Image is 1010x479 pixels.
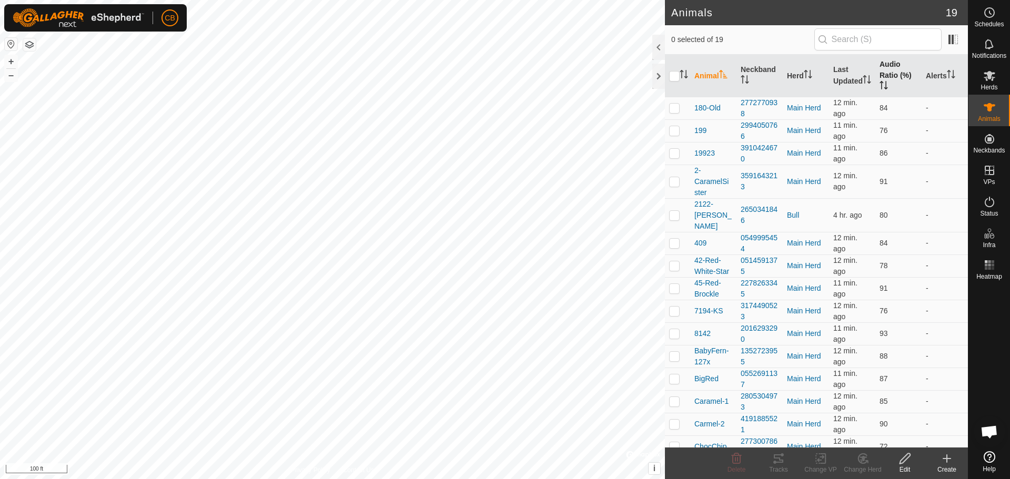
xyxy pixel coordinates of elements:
span: Herds [981,84,997,90]
button: Reset Map [5,38,17,50]
div: 3174490523 [741,300,779,322]
span: 2122-[PERSON_NAME] [694,199,732,232]
span: BabyFern-127x [694,345,732,368]
td: - [922,254,968,277]
span: 80 [880,211,888,219]
td: - [922,345,968,368]
span: Animals [978,116,1001,122]
span: Oct 15, 2025, 4:36 PM [833,324,857,343]
div: 2016293290 [741,323,779,345]
div: 0549995454 [741,232,779,254]
td: - [922,142,968,165]
th: Alerts [922,55,968,97]
span: 45-Red-Brockle [694,278,732,300]
span: i [653,464,655,473]
div: Main Herd [787,283,825,294]
span: 76 [880,307,888,315]
div: Main Herd [787,238,825,249]
span: Notifications [972,53,1006,59]
span: VPs [983,179,995,185]
span: Oct 15, 2025, 4:36 PM [833,301,857,321]
span: BigRed [694,373,719,384]
p-sorticon: Activate to sort [880,83,888,91]
span: ChocChip [694,441,726,452]
button: Map Layers [23,38,36,51]
div: Main Herd [787,396,825,407]
div: Change VP [800,465,842,474]
span: 88 [880,352,888,360]
span: 91 [880,284,888,292]
span: 409 [694,238,706,249]
span: Oct 15, 2025, 12:06 PM [833,211,862,219]
div: Change Herd [842,465,884,474]
div: Create [926,465,968,474]
span: Oct 15, 2025, 4:36 PM [833,414,857,434]
button: + [5,55,17,68]
span: 42-Red-White-Star [694,255,732,277]
th: Last Updated [829,55,875,97]
td: - [922,300,968,322]
span: CB [165,13,175,24]
h2: Animals [671,6,946,19]
span: Oct 15, 2025, 4:36 PM [833,171,857,191]
span: 8142 [694,328,711,339]
td: - [922,198,968,232]
span: Oct 15, 2025, 4:36 PM [833,256,857,276]
span: Oct 15, 2025, 4:37 PM [833,144,857,163]
span: 7194-KS [694,305,723,317]
th: Herd [783,55,829,97]
span: Help [983,466,996,472]
div: Edit [884,465,926,474]
span: Status [980,210,998,217]
div: Main Herd [787,125,825,136]
span: Oct 15, 2025, 4:36 PM [833,437,857,456]
span: 0 selected of 19 [671,34,814,45]
p-sorticon: Activate to sort [680,72,688,80]
span: Oct 15, 2025, 4:36 PM [833,346,857,366]
span: Neckbands [973,147,1005,154]
a: Contact Us [343,465,374,475]
th: Neckband [736,55,783,97]
div: 2773007866 [741,436,779,458]
span: 86 [880,149,888,157]
span: 93 [880,329,888,338]
button: – [5,69,17,81]
span: 85 [880,397,888,405]
div: 0552691137 [741,368,779,390]
span: 84 [880,104,888,112]
span: 90 [880,420,888,428]
span: 199 [694,125,706,136]
td: - [922,390,968,413]
div: Main Herd [787,328,825,339]
span: Oct 15, 2025, 4:36 PM [833,233,857,253]
div: 2805304973 [741,391,779,413]
div: Main Herd [787,373,825,384]
img: Gallagher Logo [13,8,144,27]
span: Oct 15, 2025, 4:36 PM [833,392,857,411]
div: Main Herd [787,441,825,452]
div: 1352723955 [741,345,779,368]
td: - [922,119,968,142]
div: 3910424670 [741,142,779,165]
a: Privacy Policy [291,465,330,475]
button: i [649,463,660,474]
span: 84 [880,239,888,247]
th: Audio Ratio (%) [875,55,922,97]
span: 19 [946,5,957,21]
div: Main Herd [787,148,825,159]
span: Schedules [974,21,1004,27]
p-sorticon: Activate to sort [804,72,812,80]
span: Oct 15, 2025, 4:36 PM [833,98,857,118]
span: Delete [728,466,746,473]
td: - [922,413,968,435]
div: Main Herd [787,419,825,430]
input: Search (S) [814,28,942,50]
p-sorticon: Activate to sort [719,72,728,80]
span: Caramel-1 [694,396,729,407]
div: 0514591375 [741,255,779,277]
span: Oct 15, 2025, 4:37 PM [833,279,857,298]
div: Main Herd [787,260,825,271]
span: Oct 15, 2025, 4:37 PM [833,369,857,389]
span: Heatmap [976,273,1002,280]
div: 2772770938 [741,97,779,119]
